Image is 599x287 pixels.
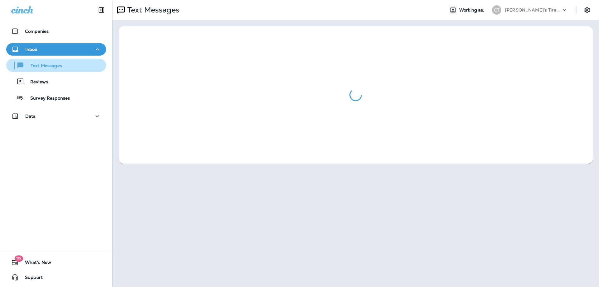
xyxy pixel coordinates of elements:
[6,59,106,72] button: Text Messages
[24,96,70,101] p: Survey Responses
[459,7,486,13] span: Working as:
[125,5,179,15] p: Text Messages
[6,110,106,122] button: Data
[582,4,593,16] button: Settings
[19,260,51,267] span: What's New
[25,29,49,34] p: Companies
[492,5,501,15] div: CT
[24,79,48,85] p: Reviews
[6,43,106,56] button: Inbox
[19,275,43,282] span: Support
[25,47,37,52] p: Inbox
[6,25,106,37] button: Companies
[14,255,23,262] span: 19
[6,271,106,284] button: Support
[93,4,110,16] button: Collapse Sidebar
[6,75,106,88] button: Reviews
[24,63,62,69] p: Text Messages
[25,114,36,119] p: Data
[505,7,561,12] p: [PERSON_NAME]'s Tire & Auto
[6,91,106,104] button: Survey Responses
[6,256,106,269] button: 19What's New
